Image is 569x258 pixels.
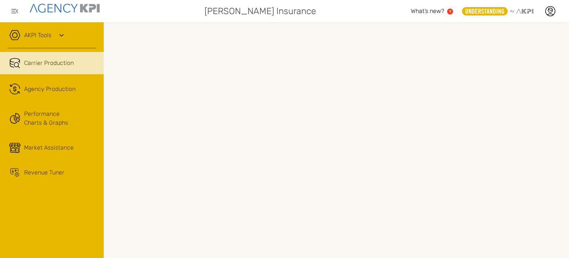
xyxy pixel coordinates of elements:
[204,4,316,18] span: [PERSON_NAME] Insurance
[411,7,444,14] span: What’s new?
[24,85,76,94] span: Agency Production
[24,143,74,152] span: Market Assistance
[24,168,64,177] span: Revenue Tuner
[30,4,100,13] img: agencykpi-logo-550x69-2d9e3fa8.png
[447,9,453,14] a: 1
[24,59,74,68] span: Carrier Production
[449,9,451,13] text: 1
[24,31,51,40] a: AKPI Tools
